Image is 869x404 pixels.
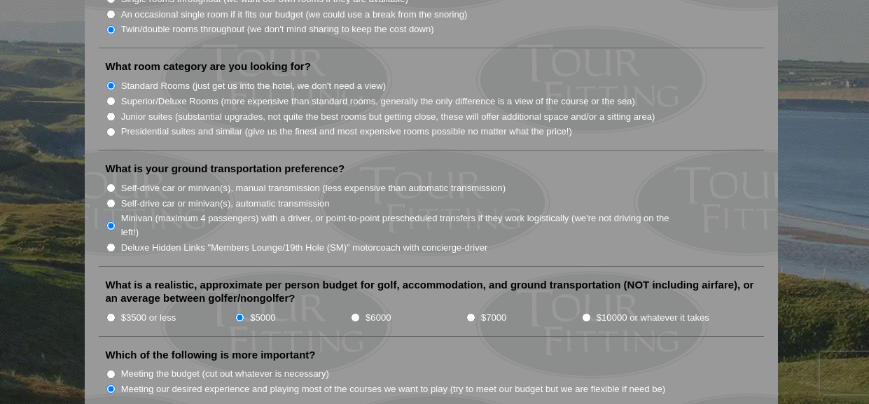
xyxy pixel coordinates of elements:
[121,8,468,22] label: An occasional single room if it fits our budget (we could use a break from the snoring)
[121,382,666,396] label: Meeting our desired experience and playing most of the courses we want to play (try to meet our b...
[121,22,434,36] label: Twin/double rooms throughout (we don't mind sharing to keep the cost down)
[121,241,488,255] label: Deluxe Hidden Links "Members Lounge/19th Hole (SM)" motorcoach with concierge-driver
[121,181,506,195] label: Self-drive car or minivan(s), manual transmission (less expensive than automatic transmission)
[250,311,275,325] label: $5000
[366,311,391,325] label: $6000
[121,197,330,211] label: Self-drive car or minivan(s), automatic transmission
[106,60,311,74] label: What room category are you looking for?
[597,311,709,325] label: $10000 or whatever it takes
[121,79,387,93] label: Standard Rooms (just get us into the hotel, we don't need a view)
[121,95,635,109] label: Superior/Deluxe Rooms (more expensive than standard rooms, generally the only difference is a vie...
[481,311,506,325] label: $7000
[121,110,655,124] label: Junior suites (substantial upgrades, not quite the best rooms but getting close, these will offer...
[106,278,757,305] label: What is a realistic, approximate per person budget for golf, accommodation, and ground transporta...
[121,211,684,239] label: Minivan (maximum 4 passengers) with a driver, or point-to-point prescheduled transfers if they wo...
[121,125,572,139] label: Presidential suites and similar (give us the finest and most expensive rooms possible no matter w...
[121,367,329,381] label: Meeting the budget (cut out whatever is necessary)
[121,311,176,325] label: $3500 or less
[106,162,345,176] label: What is your ground transportation preference?
[106,348,316,362] label: Which of the following is more important?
